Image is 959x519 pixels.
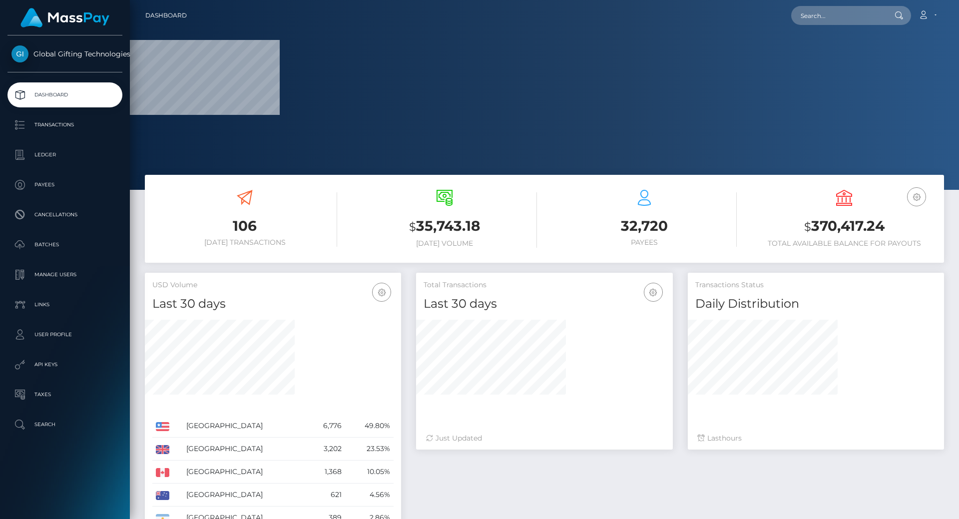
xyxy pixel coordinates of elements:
[183,438,307,461] td: [GEOGRAPHIC_DATA]
[11,267,118,282] p: Manage Users
[307,461,345,484] td: 1,368
[695,295,937,313] h4: Daily Distribution
[7,262,122,287] a: Manage Users
[156,491,169,500] img: AU.png
[345,415,394,438] td: 49.80%
[7,322,122,347] a: User Profile
[152,216,337,236] h3: 106
[345,484,394,507] td: 4.56%
[7,142,122,167] a: Ledger
[11,87,118,102] p: Dashboard
[7,82,122,107] a: Dashboard
[345,438,394,461] td: 23.53%
[11,117,118,132] p: Transactions
[7,232,122,257] a: Batches
[7,172,122,197] a: Payees
[7,382,122,407] a: Taxes
[183,415,307,438] td: [GEOGRAPHIC_DATA]
[11,387,118,402] p: Taxes
[156,422,169,431] img: US.png
[7,412,122,437] a: Search
[11,297,118,312] p: Links
[426,433,662,444] div: Just Updated
[7,292,122,317] a: Links
[11,207,118,222] p: Cancellations
[11,45,28,62] img: Global Gifting Technologies Inc
[183,461,307,484] td: [GEOGRAPHIC_DATA]
[152,280,394,290] h5: USD Volume
[752,239,937,248] h6: Total Available Balance for Payouts
[409,220,416,234] small: $
[152,295,394,313] h4: Last 30 days
[307,438,345,461] td: 3,202
[152,238,337,247] h6: [DATE] Transactions
[11,327,118,342] p: User Profile
[804,220,811,234] small: $
[352,239,537,248] h6: [DATE] Volume
[552,238,737,247] h6: Payees
[307,415,345,438] td: 6,776
[791,6,885,25] input: Search...
[7,202,122,227] a: Cancellations
[552,216,737,236] h3: 32,720
[7,352,122,377] a: API Keys
[345,461,394,484] td: 10.05%
[183,484,307,507] td: [GEOGRAPHIC_DATA]
[695,280,937,290] h5: Transactions Status
[20,8,109,27] img: MassPay Logo
[11,177,118,192] p: Payees
[424,280,665,290] h5: Total Transactions
[424,295,665,313] h4: Last 30 days
[698,433,934,444] div: Last hours
[156,445,169,454] img: GB.png
[352,216,537,237] h3: 35,743.18
[7,112,122,137] a: Transactions
[11,417,118,432] p: Search
[307,484,345,507] td: 621
[11,357,118,372] p: API Keys
[7,49,122,58] span: Global Gifting Technologies Inc
[145,5,187,26] a: Dashboard
[11,237,118,252] p: Batches
[752,216,937,237] h3: 370,417.24
[156,468,169,477] img: CA.png
[11,147,118,162] p: Ledger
